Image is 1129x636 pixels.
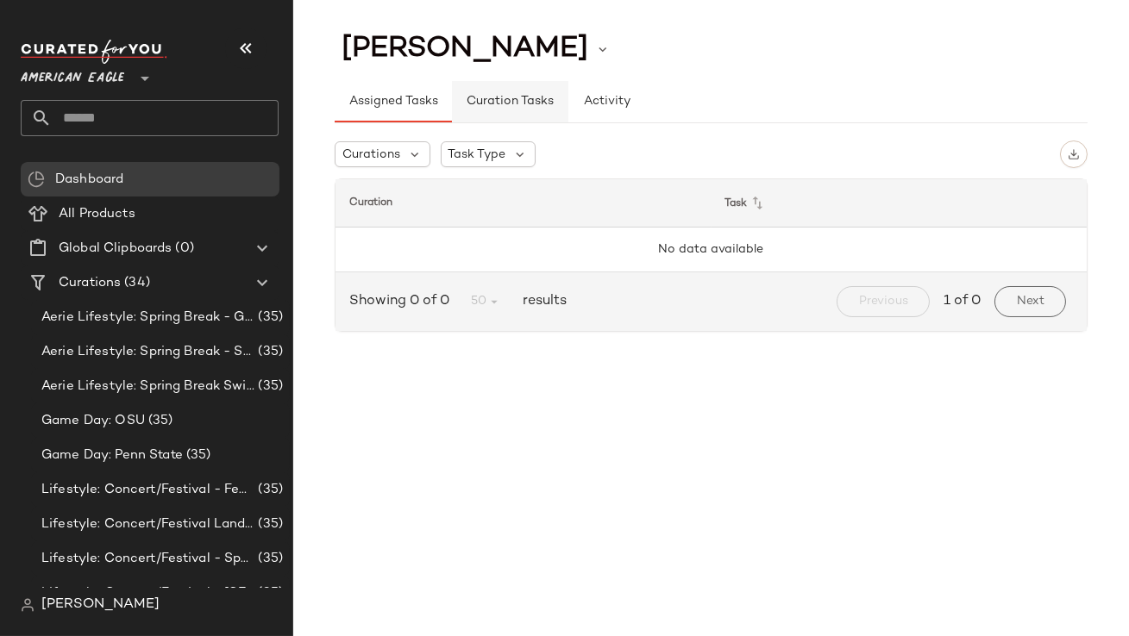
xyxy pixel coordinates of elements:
[41,377,254,396] span: Aerie Lifestyle: Spring Break Swimsuits Landing Page
[254,377,283,396] span: (35)
[41,583,254,603] span: Lifestyle: Concert/Festival - [GEOGRAPHIC_DATA]
[1068,148,1080,160] img: svg%3e
[1016,295,1044,309] span: Next
[41,549,254,569] span: Lifestyle: Concert/Festival - Sporty
[41,595,160,615] span: [PERSON_NAME]
[448,146,506,164] span: Task Type
[28,171,45,188] img: svg%3e
[516,291,567,312] span: results
[59,273,121,293] span: Curations
[342,146,400,164] span: Curations
[254,549,283,569] span: (35)
[712,179,1088,228] th: Task
[41,446,183,465] span: Game Day: Penn State
[41,480,254,500] span: Lifestyle: Concert/Festival - Femme
[348,95,438,109] span: Assigned Tasks
[583,95,630,109] span: Activity
[336,228,1087,272] td: No data available
[254,514,283,534] span: (35)
[336,179,712,228] th: Curation
[944,291,981,312] span: 1 of 0
[59,204,135,224] span: All Products
[254,480,283,500] span: (35)
[342,33,588,65] span: [PERSON_NAME]
[172,239,193,259] span: (0)
[41,342,254,362] span: Aerie Lifestyle: Spring Break - Sporty
[21,598,34,612] img: svg%3e
[466,95,554,109] span: Curation Tasks
[41,514,254,534] span: Lifestyle: Concert/Festival Landing Page
[41,308,254,327] span: Aerie Lifestyle: Spring Break - Girly/Femme
[21,59,124,90] span: American Eagle
[121,273,150,293] span: (34)
[41,411,145,431] span: Game Day: OSU
[254,583,283,603] span: (35)
[254,308,283,327] span: (35)
[59,239,172,259] span: Global Clipboards
[21,40,167,64] img: cfy_white_logo.C9jOOHJF.svg
[254,342,283,362] span: (35)
[349,291,456,312] span: Showing 0 of 0
[183,446,211,465] span: (35)
[55,170,123,190] span: Dashboard
[145,411,173,431] span: (35)
[994,286,1066,317] button: Next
